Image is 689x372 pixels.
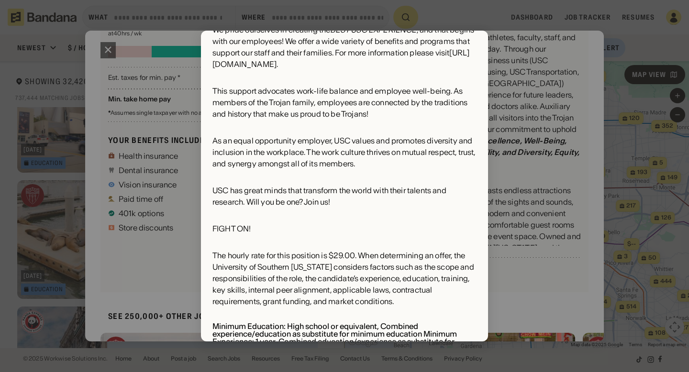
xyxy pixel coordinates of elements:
div: We pride ourselves in creating the , and that begins with our employees! We offer a wide variety ... [212,24,477,70]
div: As an equal opportunity employer, USC values and promotes diversity and inclusion in the workplac... [212,135,477,169]
i: BEST USC EXPERIENCE [330,25,416,34]
div: The hourly rate for this position is $29.00. When determining an offer, the University of Souther... [212,250,477,307]
div: This support advocates work-life balance and employee well-being. As members of the Trojan family... [212,85,477,120]
div: USC has great minds that transform the world with their talents and research. Will you be one? Jo... [212,185,477,208]
div: FIGHT ON! [212,223,251,234]
a: [URL][DOMAIN_NAME] [212,48,469,69]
